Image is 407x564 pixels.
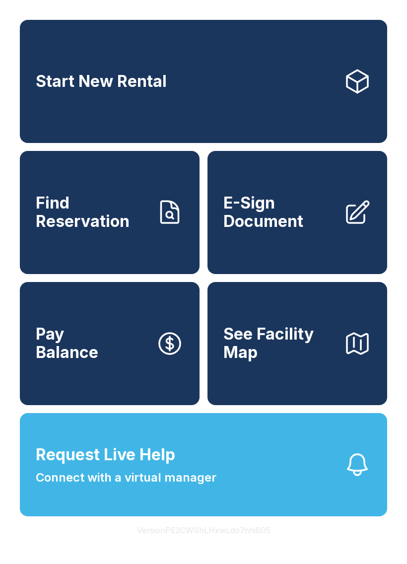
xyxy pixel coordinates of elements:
span: E-Sign Document [223,194,336,230]
span: See Facility Map [223,325,336,361]
button: See Facility Map [207,282,387,405]
a: PayBalance [20,282,200,405]
a: Start New Rental [20,20,387,143]
span: Start New Rental [36,72,167,91]
a: E-Sign Document [207,151,387,274]
button: Request Live HelpConnect with a virtual manager [20,413,387,516]
span: Connect with a virtual manager [36,469,216,487]
button: VersionPE2CWShLHxwLdo7nhiB05 [129,516,278,544]
a: Find Reservation [20,151,200,274]
span: Request Live Help [36,443,175,467]
span: Find Reservation [36,194,148,230]
span: Pay Balance [36,325,98,361]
